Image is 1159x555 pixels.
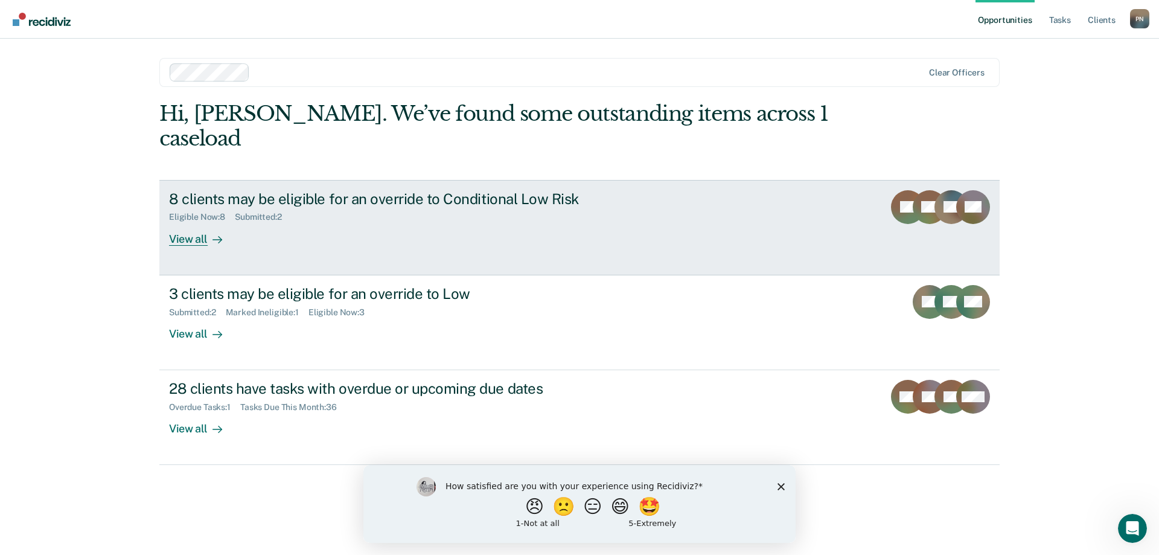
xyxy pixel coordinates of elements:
[169,212,235,222] div: Eligible Now : 8
[159,180,1000,275] a: 8 clients may be eligible for an override to Conditional Low RiskEligible Now:8Submitted:2View all
[308,307,374,318] div: Eligible Now : 3
[13,13,71,26] img: Recidiviz
[169,412,237,436] div: View all
[363,465,796,543] iframe: Survey by Kim from Recidiviz
[169,222,237,246] div: View all
[169,317,237,341] div: View all
[1118,514,1147,543] iframe: Intercom live chat
[235,212,292,222] div: Submitted : 2
[159,101,832,151] div: Hi, [PERSON_NAME]. We’ve found some outstanding items across 1 caseload
[226,307,308,318] div: Marked Ineligible : 1
[169,307,226,318] div: Submitted : 2
[169,190,593,208] div: 8 clients may be eligible for an override to Conditional Low Risk
[169,402,240,412] div: Overdue Tasks : 1
[1130,9,1149,28] div: P N
[240,402,346,412] div: Tasks Due This Month : 36
[159,275,1000,370] a: 3 clients may be eligible for an override to LowSubmitted:2Marked Ineligible:1Eligible Now:3View all
[929,68,985,78] div: Clear officers
[169,285,593,303] div: 3 clients may be eligible for an override to Low
[1130,9,1149,28] button: Profile dropdown button
[169,380,593,397] div: 28 clients have tasks with overdue or upcoming due dates
[159,370,1000,465] a: 28 clients have tasks with overdue or upcoming due datesOverdue Tasks:1Tasks Due This Month:36Vie...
